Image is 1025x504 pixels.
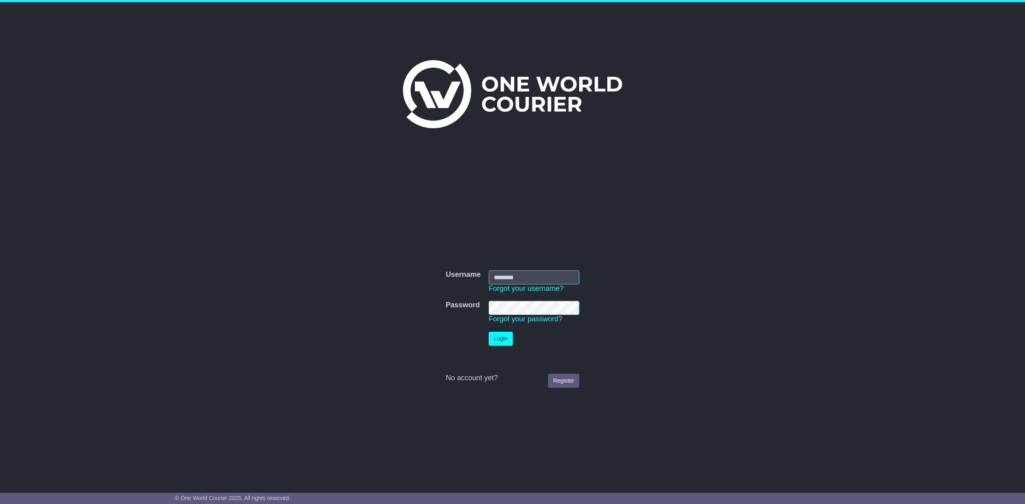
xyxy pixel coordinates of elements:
[446,301,480,310] label: Password
[489,284,564,292] a: Forgot your username?
[548,374,579,388] a: Register
[446,270,481,279] label: Username
[446,374,579,383] div: No account yet?
[175,495,291,501] span: © One World Courier 2025. All rights reserved.
[403,60,622,128] img: One World
[489,315,562,323] a: Forgot your password?
[489,332,513,346] button: Login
